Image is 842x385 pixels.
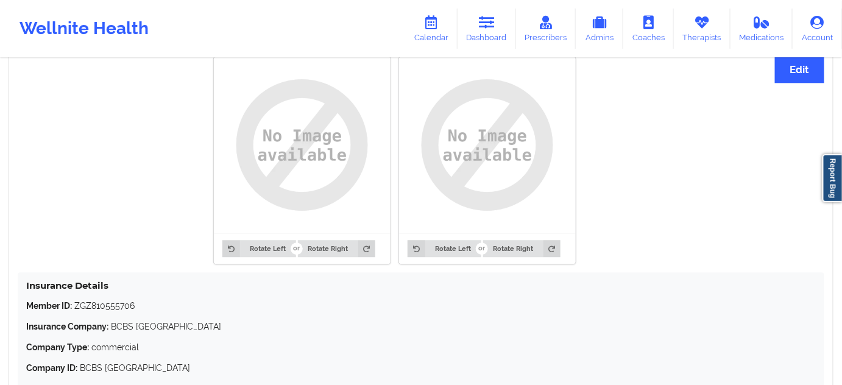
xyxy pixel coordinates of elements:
[222,240,295,257] button: Rotate Left
[775,57,824,83] button: Edit
[483,240,561,257] button: Rotate Right
[26,301,72,311] strong: Member ID:
[793,9,842,49] a: Account
[26,341,816,353] p: commercial
[26,362,816,374] p: BCBS [GEOGRAPHIC_DATA]
[222,65,382,225] img: uy8AAAAYdEVYdFRodW1iOjpJbWFnZTo6SGVpZ2h0ADUxMo+NU4EAAAAXdEVYdFRodW1iOjpJbWFnZTo6V2lkdGgANTEyHHwD3...
[26,322,108,331] strong: Insurance Company:
[823,154,842,202] a: Report Bug
[26,320,816,333] p: BCBS [GEOGRAPHIC_DATA]
[408,65,567,225] img: uy8AAAAYdEVYdFRodW1iOjpJbWFnZTo6SGVpZ2h0ADUxMo+NU4EAAAAXdEVYdFRodW1iOjpJbWFnZTo6V2lkdGgANTEyHHwD3...
[458,9,516,49] a: Dashboard
[576,9,623,49] a: Admins
[516,9,576,49] a: Prescribers
[26,363,77,373] strong: Company ID:
[26,342,89,352] strong: Company Type:
[298,240,375,257] button: Rotate Right
[408,240,481,257] button: Rotate Left
[405,9,458,49] a: Calendar
[26,300,816,312] p: ZGZ810555706
[674,9,731,49] a: Therapists
[26,280,816,291] h4: Insurance Details
[731,9,793,49] a: Medications
[623,9,674,49] a: Coaches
